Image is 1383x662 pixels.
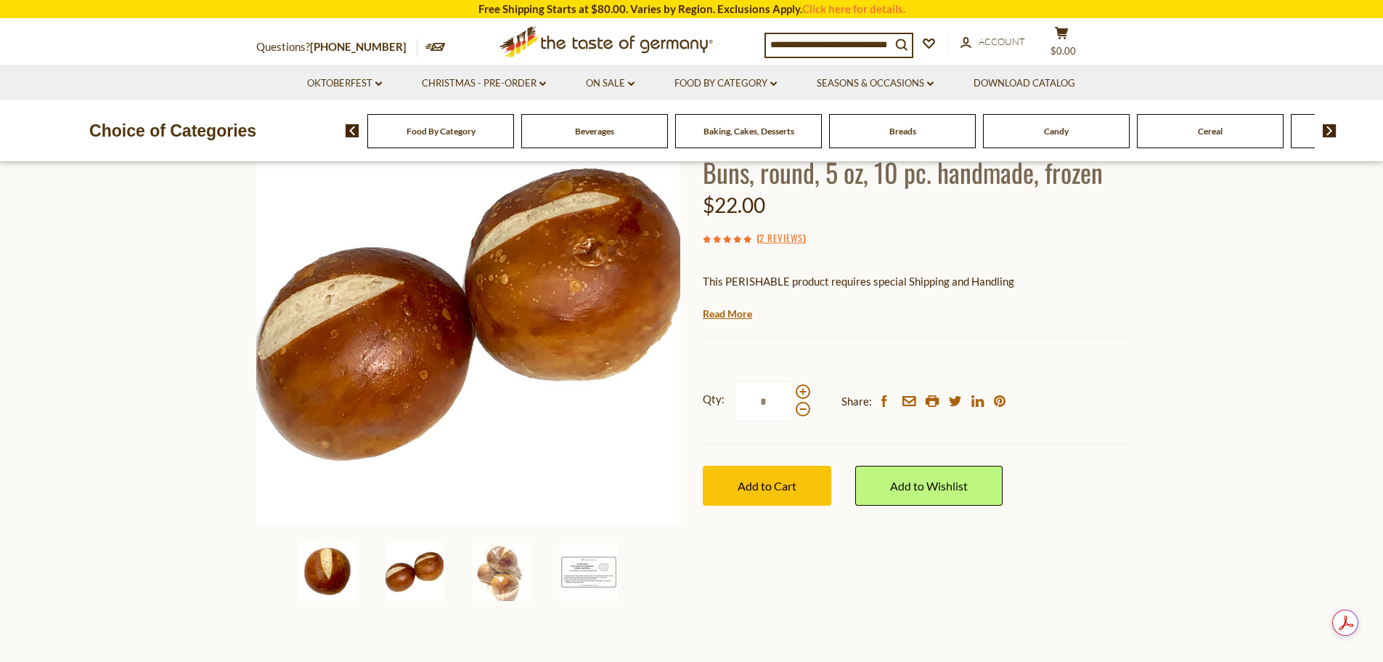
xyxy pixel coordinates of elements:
button: Add to Cart [703,466,831,506]
img: The Taste of Germany Pretzel Hamburger Buns, round, 5 oz, 10 pc. handmade, frozen [473,543,531,601]
img: The Taste of Germany Pretzel Hamburger Buns, round, 5 oz, 10 pc. handmade, frozen [298,543,356,601]
button: $0.00 [1040,26,1084,62]
a: Seasons & Occasions [817,76,934,92]
li: We will ship this product in heat-protective packaging and ice. [717,302,1127,320]
img: next arrow [1323,124,1337,137]
span: Share: [841,392,872,411]
a: Breads [889,126,916,137]
a: [PHONE_NUMBER] [310,40,407,53]
img: previous arrow [346,124,359,137]
p: Questions? [256,38,417,57]
a: Candy [1044,126,1069,137]
a: Click here for details. [802,2,905,15]
strong: Qty: [703,390,725,408]
span: Add to Cart [738,479,796,493]
a: Account [960,34,1025,50]
input: Qty: [734,382,794,421]
img: The Taste of Germany Pretzel Hamburger Buns, round, 5 oz, 10 pc. handmade, frozen [256,101,681,526]
h1: The Taste of Germany Pretzel Hamburger Buns, round, 5 oz, 10 pc. handmade, frozen [703,123,1127,188]
span: $22.00 [703,193,765,217]
a: Food By Category [674,76,777,92]
a: Christmas - PRE-ORDER [422,76,546,92]
a: Add to Wishlist [855,466,1003,506]
span: $0.00 [1050,45,1076,57]
a: Read More [703,307,752,321]
a: Food By Category [407,126,476,137]
img: The Taste of Germany Pretzel Hamburger Buns, round, 5 oz, 10 pc. handmade, frozen [560,543,618,601]
a: On Sale [586,76,635,92]
a: Beverages [575,126,614,137]
a: Baking, Cakes, Desserts [703,126,794,137]
span: ( ) [756,230,806,245]
span: Account [979,36,1025,47]
img: The Taste of Germany Pretzel Hamburger Buns, round, 5 oz, 10 pc. handmade, frozen [385,543,444,601]
p: This PERISHABLE product requires special Shipping and Handling [703,273,1127,291]
a: 2 Reviews [759,230,803,246]
a: Cereal [1198,126,1223,137]
a: Oktoberfest [307,76,382,92]
a: Download Catalog [974,76,1075,92]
